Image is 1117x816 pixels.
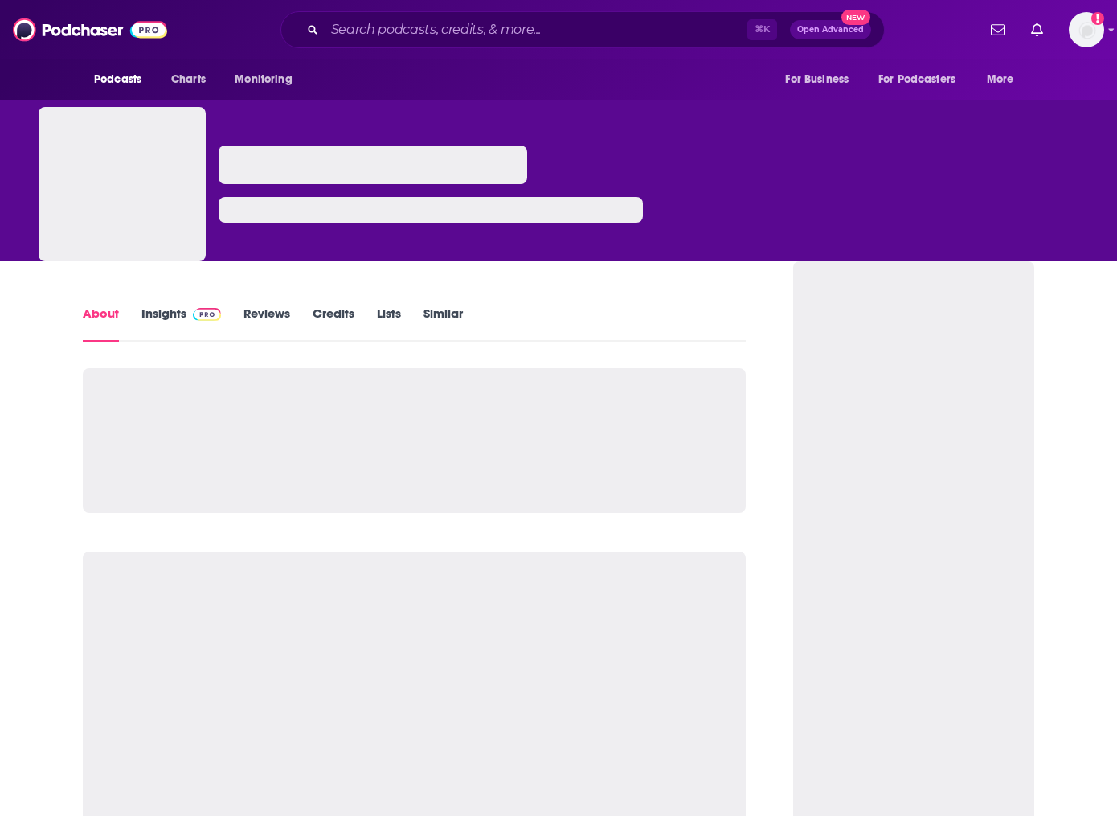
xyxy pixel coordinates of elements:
img: Podchaser Pro [193,308,221,321]
a: Similar [423,305,463,342]
a: Show notifications dropdown [1025,16,1049,43]
button: open menu [223,64,313,95]
span: Logged in as ehladik [1069,12,1104,47]
svg: Add a profile image [1091,12,1104,25]
a: Show notifications dropdown [984,16,1012,43]
img: Podchaser - Follow, Share and Rate Podcasts [13,14,167,45]
button: open menu [774,64,869,95]
span: For Business [785,68,849,91]
span: Monitoring [235,68,292,91]
img: User Profile [1069,12,1104,47]
a: Reviews [243,305,290,342]
span: Charts [171,68,206,91]
input: Search podcasts, credits, & more... [325,17,747,43]
a: Lists [377,305,401,342]
a: Charts [161,64,215,95]
button: Show profile menu [1069,12,1104,47]
span: Open Advanced [797,26,864,34]
div: Search podcasts, credits, & more... [280,11,885,48]
span: ⌘ K [747,19,777,40]
a: InsightsPodchaser Pro [141,305,221,342]
span: For Podcasters [878,68,955,91]
button: open menu [868,64,979,95]
a: Credits [313,305,354,342]
a: About [83,305,119,342]
button: open menu [976,64,1034,95]
button: Open AdvancedNew [790,20,871,39]
button: open menu [83,64,162,95]
span: More [987,68,1014,91]
span: Podcasts [94,68,141,91]
span: New [841,10,870,25]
